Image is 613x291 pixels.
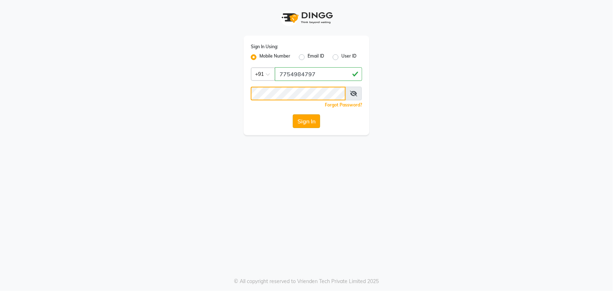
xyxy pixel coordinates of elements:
img: logo1.svg [278,7,335,28]
input: Username [275,67,362,81]
button: Sign In [293,114,320,128]
label: Email ID [308,53,324,62]
label: User ID [341,53,356,62]
input: Username [251,87,346,100]
a: Forgot Password? [325,102,362,108]
label: Mobile Number [259,53,290,62]
label: Sign In Using: [251,44,278,50]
